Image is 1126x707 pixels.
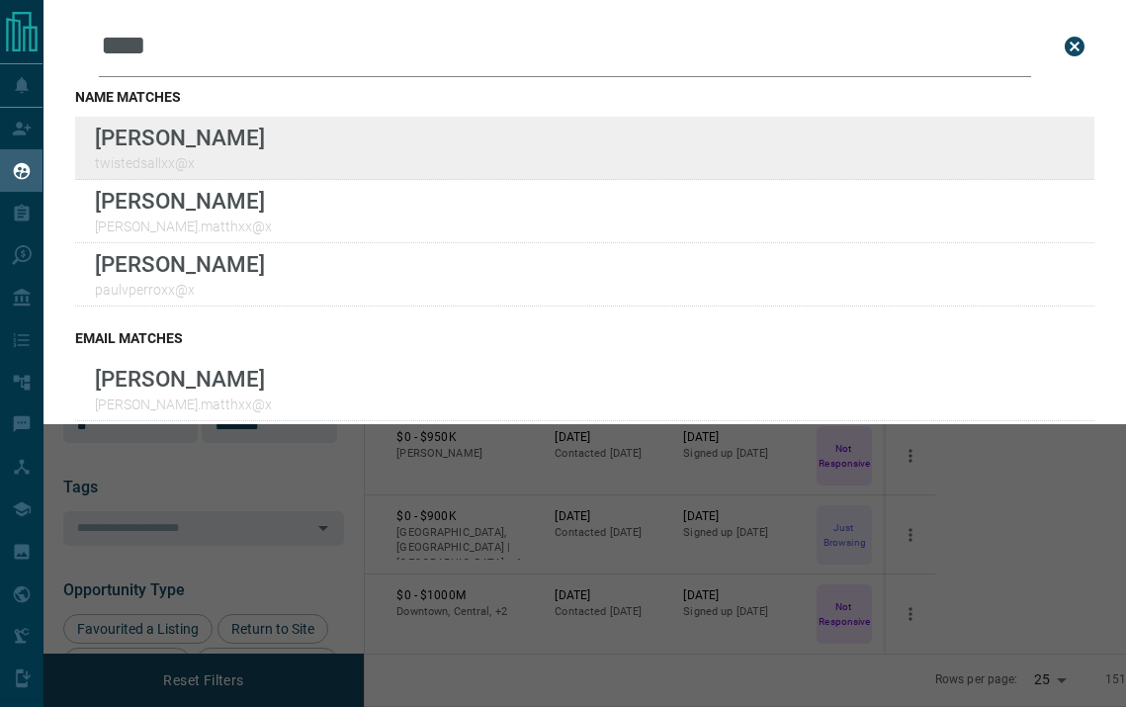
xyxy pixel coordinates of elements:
[95,155,265,171] p: twistedsallxx@x
[95,397,272,412] p: [PERSON_NAME].matthxx@x
[75,89,1094,105] h3: name matches
[95,251,265,277] p: [PERSON_NAME]
[75,330,1094,346] h3: email matches
[1055,27,1094,66] button: close search bar
[95,219,272,234] p: [PERSON_NAME].matthxx@x
[95,282,265,298] p: paulvperroxx@x
[95,125,265,150] p: [PERSON_NAME]
[95,188,272,214] p: [PERSON_NAME]
[95,366,272,392] p: [PERSON_NAME]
